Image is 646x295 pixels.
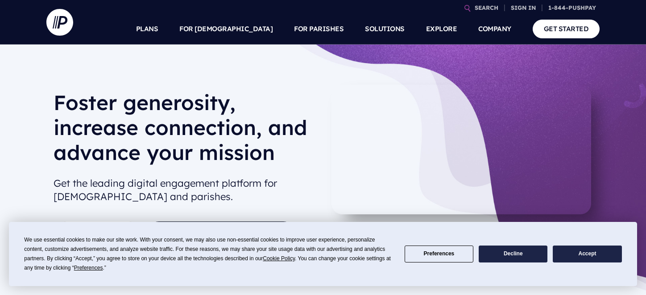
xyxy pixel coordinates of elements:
a: FOR [DEMOGRAPHIC_DATA] [179,13,273,45]
a: COMPANY [478,13,511,45]
a: GET STARTED [533,20,600,38]
h2: Get the leading digital engagement platform for [DEMOGRAPHIC_DATA] and parishes. [54,173,316,208]
a: PLANS [136,13,158,45]
a: FOR PARISHES [294,13,344,45]
div: Cookie Consent Prompt [9,222,637,286]
span: Preferences [74,265,103,271]
button: Decline [479,246,547,263]
span: Cookie Policy [263,255,295,262]
div: We use essential cookies to make our site work. With your consent, we may also use non-essential ... [24,235,393,273]
button: Preferences [405,246,473,263]
a: SOLUTIONS [365,13,405,45]
h1: Foster generosity, increase connection, and advance your mission [54,90,316,172]
a: EXPLORE [426,13,457,45]
button: Accept [553,246,621,263]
